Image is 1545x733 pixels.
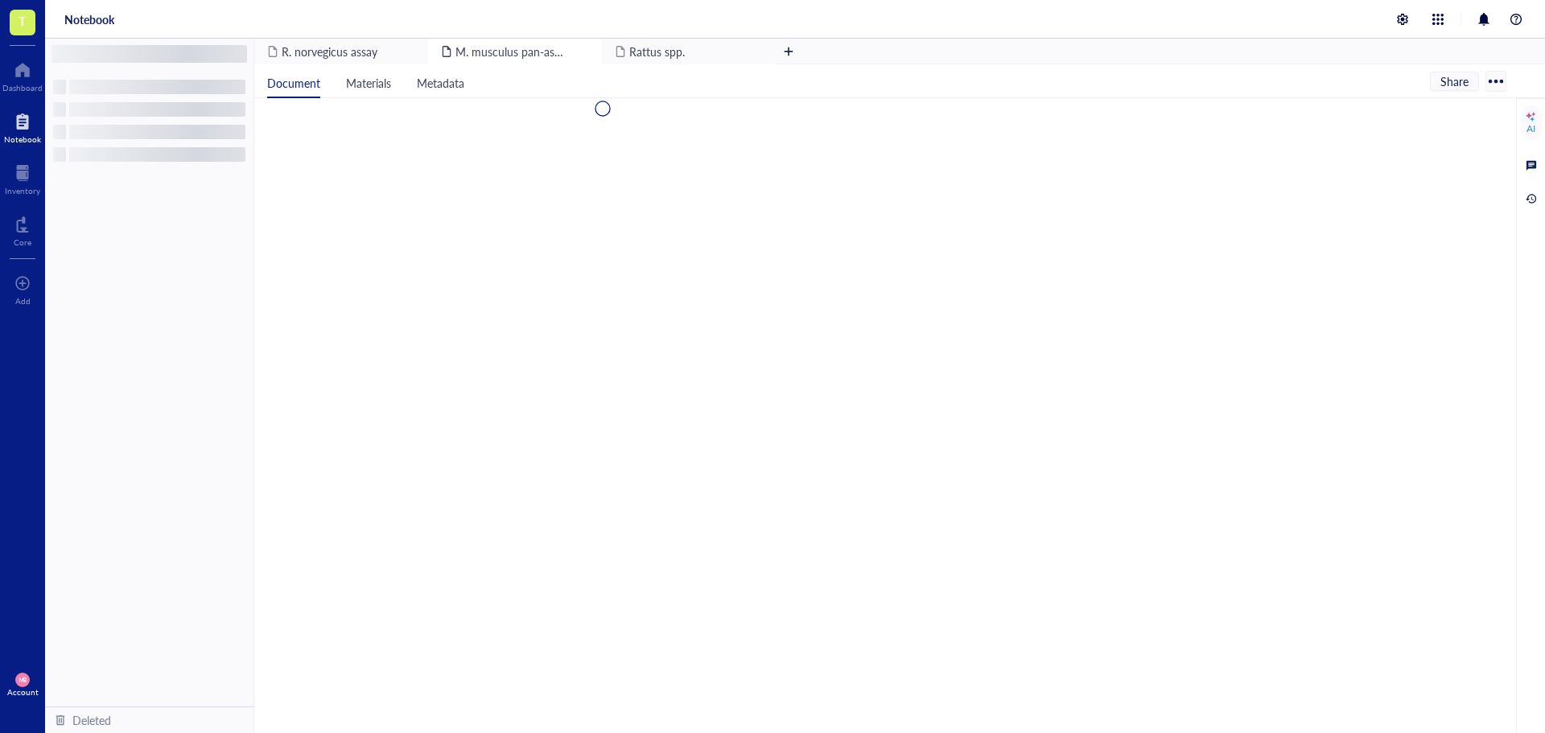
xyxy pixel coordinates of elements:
[1440,74,1469,89] span: Share
[64,12,114,27] a: Notebook
[2,57,43,93] a: Dashboard
[2,83,43,93] div: Dashboard
[14,212,31,247] a: Core
[267,75,320,91] span: Document
[4,134,41,144] div: Notebook
[19,10,27,31] span: T
[1430,72,1479,91] button: Share
[14,237,31,247] div: Core
[5,160,40,196] a: Inventory
[5,186,40,196] div: Inventory
[15,296,31,306] div: Add
[19,677,26,683] span: MB
[4,109,41,144] a: Notebook
[7,687,39,697] div: Account
[1526,122,1535,135] div: AI
[346,75,391,91] span: Materials
[417,75,464,91] span: Metadata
